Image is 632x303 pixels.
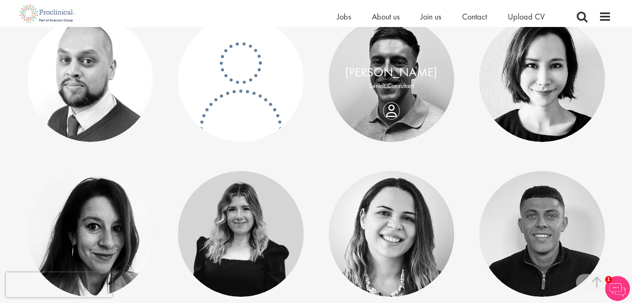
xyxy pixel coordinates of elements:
a: Upload CV [508,11,545,22]
iframe: reCAPTCHA [6,272,112,297]
a: [PERSON_NAME] [345,64,437,80]
a: Join us [421,11,441,22]
span: 1 [605,276,612,283]
img: Chatbot [605,276,630,301]
a: About us [372,11,400,22]
a: Jobs [337,11,351,22]
p: Senior Consultant [337,81,446,91]
a: Contact [462,11,487,22]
